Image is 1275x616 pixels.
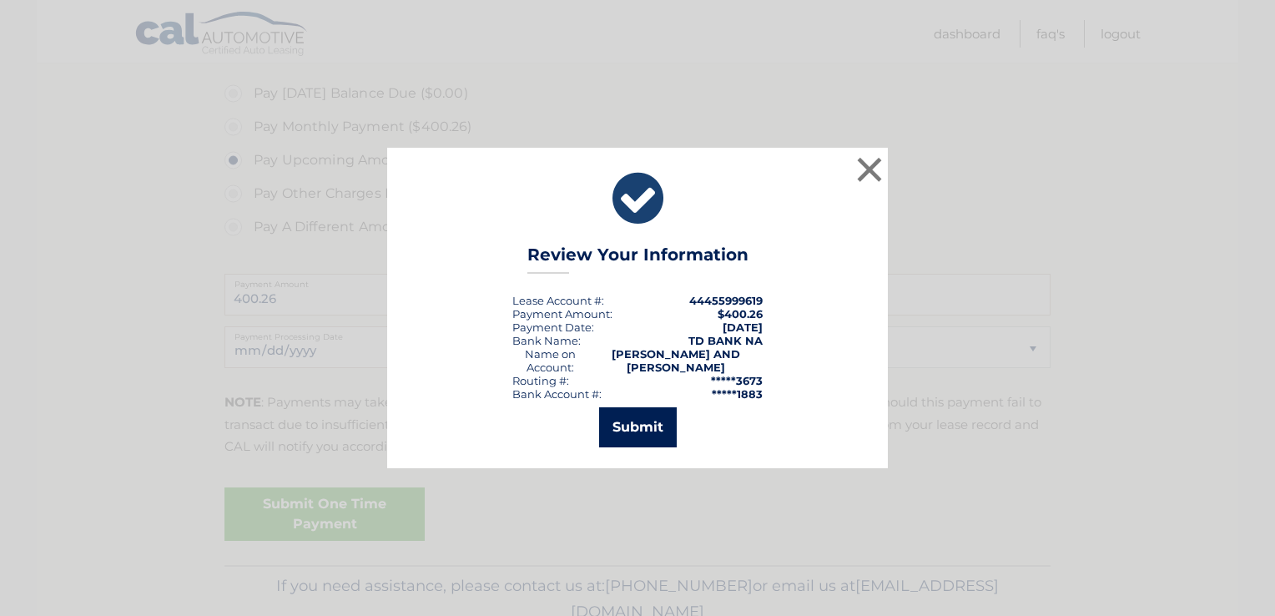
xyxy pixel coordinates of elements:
[512,321,592,334] span: Payment Date
[512,294,604,307] div: Lease Account #:
[853,153,886,186] button: ×
[512,321,594,334] div: :
[527,245,748,274] h3: Review Your Information
[512,387,602,401] div: Bank Account #:
[512,334,581,347] div: Bank Name:
[723,321,763,334] span: [DATE]
[512,307,612,321] div: Payment Amount:
[718,307,763,321] span: $400.26
[599,407,677,447] button: Submit
[612,347,740,374] strong: [PERSON_NAME] AND [PERSON_NAME]
[689,294,763,307] strong: 44455999619
[512,347,588,374] div: Name on Account:
[688,334,763,347] strong: TD BANK NA
[512,374,569,387] div: Routing #:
